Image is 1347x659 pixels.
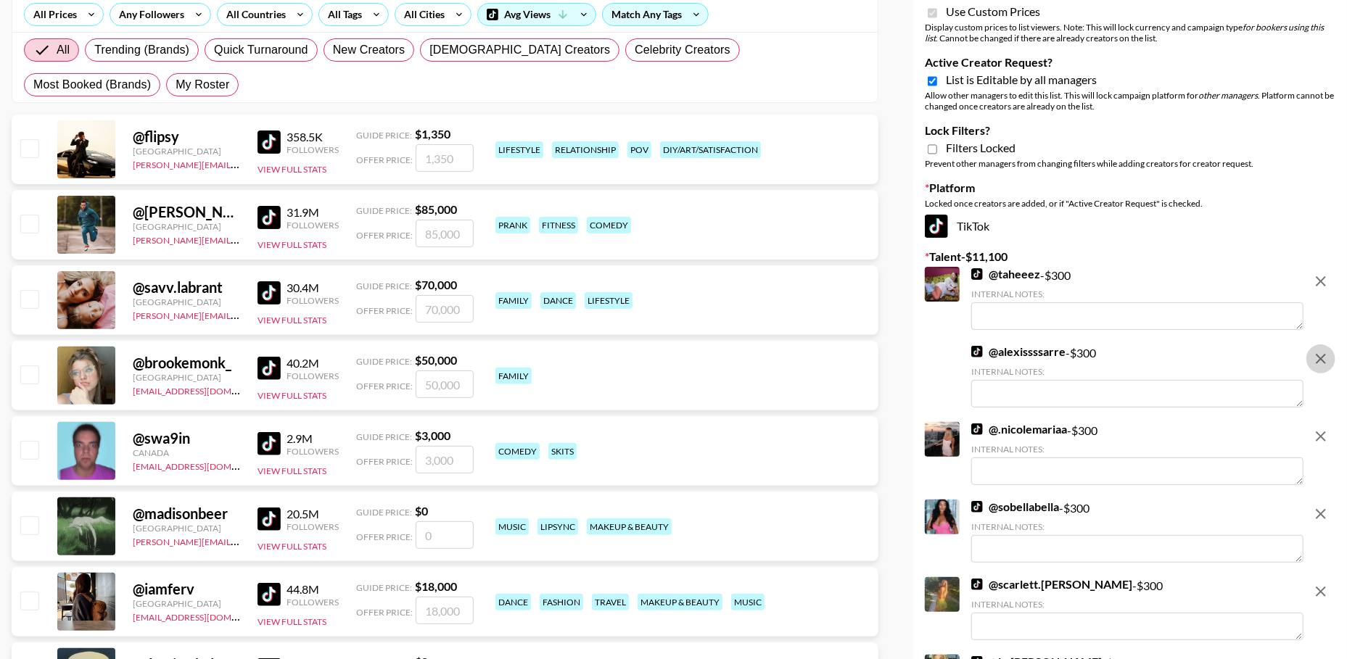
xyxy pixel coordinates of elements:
span: Offer Price: [356,230,413,241]
div: @ iamferv [133,580,240,598]
span: Guide Price: [356,281,412,291]
img: TikTok [258,357,281,380]
div: music [731,594,765,610]
img: TikTok [258,130,281,154]
div: Allow other managers to edit this list. This will lock campaign platform for . Platform cannot be... [925,90,1335,112]
div: 44.8M [287,582,339,597]
div: Followers [287,597,339,608]
div: Internal Notes: [971,366,1303,377]
div: skits [548,443,577,460]
div: relationship [552,141,619,158]
span: Guide Price: [356,356,412,367]
div: lipsync [537,518,578,535]
div: [GEOGRAPHIC_DATA] [133,598,240,609]
div: Internal Notes: [971,444,1303,455]
div: - $ 300 [971,344,1303,407]
button: remove [1306,577,1335,606]
label: Talent - $ 11,100 [925,249,1335,264]
input: 18,000 [416,597,474,624]
div: All Countries [218,4,289,25]
input: 3,000 [416,446,474,473]
img: TikTok [971,579,983,590]
span: All [57,41,70,59]
div: [GEOGRAPHIC_DATA] [133,146,240,157]
strong: $ 3,000 [415,428,450,442]
strong: $ 50,000 [415,353,457,367]
label: Lock Filters? [925,123,1335,138]
div: [GEOGRAPHIC_DATA] [133,297,240,307]
div: 30.4M [287,281,339,295]
div: - $ 300 [971,422,1303,485]
div: Avg Views [478,4,596,25]
div: - $ 300 [971,267,1303,330]
a: @.nicolemariaa [971,422,1067,436]
div: Followers [287,521,339,532]
input: 50,000 [416,370,474,398]
span: Guide Price: [356,582,412,593]
div: Internal Notes: [971,599,1303,610]
div: All Cities [395,4,448,25]
div: All Prices [25,4,80,25]
span: Use Custom Prices [946,4,1040,19]
div: All Tags [319,4,365,25]
span: Guide Price: [356,431,412,442]
strong: $ 0 [415,504,428,518]
strong: $ 70,000 [415,278,457,291]
a: @sobellabella [971,500,1059,514]
img: TikTok [258,583,281,606]
div: Canada [133,447,240,458]
button: View Full Stats [258,239,326,250]
span: Offer Price: [356,381,413,391]
button: View Full Stats [258,390,326,401]
button: View Full Stats [258,164,326,175]
a: @taheeez [971,267,1040,281]
button: View Full Stats [258,315,326,326]
div: diy/art/satisfaction [660,141,761,158]
img: TikTok [258,432,281,455]
div: pov [627,141,651,158]
div: dance [495,594,531,610]
span: Offer Price: [356,456,413,467]
div: Followers [287,370,339,381]
span: Guide Price: [356,130,412,141]
span: Most Booked (Brands) [33,76,151,94]
button: remove [1306,344,1335,373]
div: 2.9M [287,431,339,446]
div: Followers [287,220,339,231]
span: Trending (Brands) [94,41,189,59]
a: [EMAIL_ADDRESS][DOMAIN_NAME] [133,458,279,472]
div: music [495,518,529,535]
img: TikTok [971,501,983,513]
span: List is Editable by all managers [946,72,1097,87]
a: [PERSON_NAME][EMAIL_ADDRESS][DOMAIN_NAME] [133,157,347,170]
div: Display custom prices to list viewers. Note: This will lock currency and campaign type . Cannot b... [925,22,1335,43]
span: Offer Price: [356,607,413,618]
span: Guide Price: [356,205,412,216]
div: Any Followers [110,4,187,25]
div: travel [592,594,629,610]
div: Locked once creators are added, or if "Active Creator Request" is checked. [925,198,1335,209]
span: Offer Price: [356,154,413,165]
em: for bookers using this list [925,22,1324,43]
div: TikTok [925,215,1335,238]
span: Offer Price: [356,305,413,316]
img: TikTok [258,281,281,304]
strong: $ 85,000 [415,202,457,216]
div: Followers [287,295,339,306]
div: - $ 300 [971,577,1303,640]
div: @ brookemonk_ [133,354,240,372]
a: [PERSON_NAME][EMAIL_ADDRESS][DOMAIN_NAME] [133,534,347,547]
span: Celebrity Creators [635,41,730,59]
input: 85,000 [416,220,474,247]
div: Followers [287,446,339,457]
div: Match Any Tags [603,4,708,25]
button: View Full Stats [258,541,326,552]
div: Internal Notes: [971,289,1303,299]
div: [GEOGRAPHIC_DATA] [133,221,240,232]
button: remove [1306,267,1335,296]
div: fitness [539,217,578,233]
div: @ [PERSON_NAME].[PERSON_NAME] [133,203,240,221]
div: family [495,368,532,384]
button: remove [1306,500,1335,529]
div: prank [495,217,530,233]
